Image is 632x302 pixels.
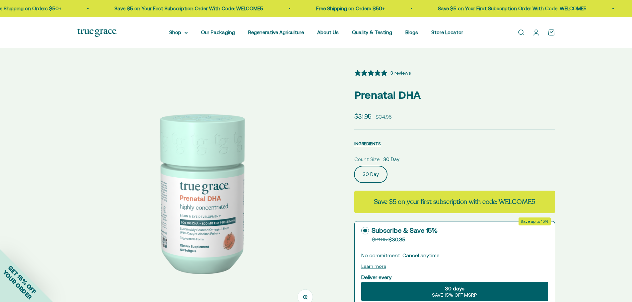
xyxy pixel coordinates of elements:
a: Regenerative Agriculture [248,30,304,35]
button: 5 stars, 3 ratings [354,69,411,77]
summary: Shop [169,29,188,36]
sale-price: $31.95 [354,111,372,121]
p: Save $5 on Your First Subscription Order With Code: WELCOME5 [109,5,258,13]
span: INGREDIENTS [354,141,381,146]
p: Save $5 on Your First Subscription Order With Code: WELCOME5 [433,5,582,13]
a: Free Shipping on Orders $50+ [311,6,380,11]
a: Our Packaging [201,30,235,35]
div: 3 reviews [390,69,411,77]
button: INGREDIENTS [354,140,381,148]
a: Quality & Testing [352,30,392,35]
span: 30 Day [383,155,399,163]
p: Prenatal DHA [354,87,555,103]
a: Blogs [405,30,418,35]
span: GET 15% OFF [7,264,37,295]
span: YOUR ORDER [1,269,33,301]
compare-at-price: $34.95 [376,113,392,121]
a: Store Locator [431,30,463,35]
a: About Us [317,30,339,35]
strong: Save $5 on your first subscription with code: WELCOME5 [374,197,535,206]
legend: Count Size: [354,155,381,163]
